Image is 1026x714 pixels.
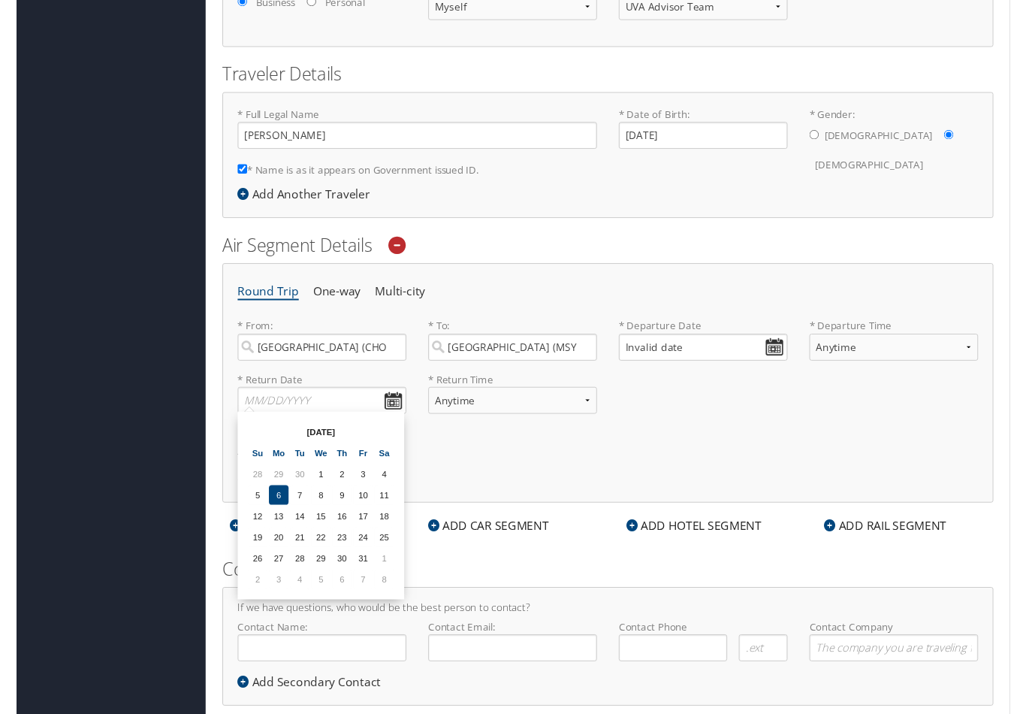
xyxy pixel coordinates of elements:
th: We [304,458,324,478]
select: * Departure Time [819,345,993,373]
th: Th [326,458,346,478]
h5: * Denotes required field [228,493,993,504]
td: 23 [326,545,346,565]
label: * Name is as it appears on Government issued ID. [228,162,478,189]
input: * Date of Birth: [622,126,796,154]
label: * Full Legal Name [228,111,599,154]
td: 2 [326,480,346,500]
td: 15 [304,523,324,543]
td: 22 [304,545,324,565]
div: Add Another Traveler [228,192,373,210]
input: Contact Company [819,655,993,683]
label: * Date of Birth: [622,111,796,154]
td: 13 [261,523,281,543]
td: 16 [326,523,346,543]
h4: If we have questions, who would be the best person to contact? [228,622,993,633]
td: 6 [261,501,281,522]
input: MM/DD/YYYY [622,345,796,373]
h2: Air Segment Details [213,241,1009,266]
td: 29 [304,567,324,587]
td: 14 [282,523,303,543]
td: 3 [261,588,281,609]
input: Contact Email: [425,655,599,683]
label: Contact Company [819,640,993,683]
input: Contact Name: [228,655,403,683]
label: * Return Time [425,385,599,400]
td: 28 [239,480,259,500]
div: ADD RAIL SEGMENT [827,534,968,552]
td: 8 [304,501,324,522]
td: 17 [348,523,368,543]
td: 7 [348,588,368,609]
td: 27 [261,567,281,587]
div: ADD AIR SEGMENT [213,534,348,552]
td: 28 [282,567,303,587]
label: Contact Email: [425,640,599,683]
td: 26 [239,567,259,587]
td: 20 [261,545,281,565]
td: 1 [370,567,390,587]
input: City or Airport Code [228,345,403,373]
td: 7 [282,501,303,522]
td: 3 [348,480,368,500]
th: Tu [282,458,303,478]
td: 21 [282,545,303,565]
th: Fr [348,458,368,478]
td: 19 [239,545,259,565]
input: * Full Legal Name [228,126,599,154]
h2: Traveler Details [213,64,1009,89]
td: 6 [326,588,346,609]
td: 10 [348,501,368,522]
label: Contact Name: [228,640,403,683]
td: 4 [370,480,390,500]
label: * Return Date [228,385,403,400]
th: Su [239,458,259,478]
input: * Name is as it appears on Government issued ID. [228,170,238,180]
td: 31 [348,567,368,587]
label: * Departure Date [622,329,796,344]
th: Mo [261,458,281,478]
label: * Departure Time [819,329,993,384]
input: * Gender:[DEMOGRAPHIC_DATA][DEMOGRAPHIC_DATA] [958,135,967,144]
h6: Additional Options: [228,462,993,470]
li: One-way [306,288,355,315]
h2: Contact Details: [213,575,1009,601]
label: * Gender: [819,111,993,186]
div: ADD HOTEL SEGMENT [622,534,777,552]
div: Add Secondary Contact [228,695,384,713]
label: Contact Phone [622,640,796,655]
label: [DEMOGRAPHIC_DATA] [825,156,936,185]
td: 5 [304,588,324,609]
input: * Gender:[DEMOGRAPHIC_DATA][DEMOGRAPHIC_DATA] [819,135,828,144]
td: 12 [239,523,259,543]
td: 11 [370,501,390,522]
td: 1 [304,480,324,500]
input: City or Airport Code [425,345,599,373]
td: 24 [348,545,368,565]
input: MM/DD/YYYY [228,400,403,428]
td: 4 [282,588,303,609]
label: * From: [228,329,403,372]
td: 9 [326,501,346,522]
th: Sa [370,458,390,478]
input: .ext [746,655,796,683]
li: Multi-city [370,288,422,315]
div: ADD CAR SEGMENT [418,534,557,552]
li: Round Trip [228,288,291,315]
td: 29 [261,480,281,500]
td: 18 [370,523,390,543]
td: 30 [282,480,303,500]
td: 2 [239,588,259,609]
td: 8 [370,588,390,609]
td: 5 [239,501,259,522]
td: 30 [326,567,346,587]
label: * To: [425,329,599,372]
label: [DEMOGRAPHIC_DATA] [834,126,946,155]
th: [DATE] [261,436,368,456]
td: 25 [370,545,390,565]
